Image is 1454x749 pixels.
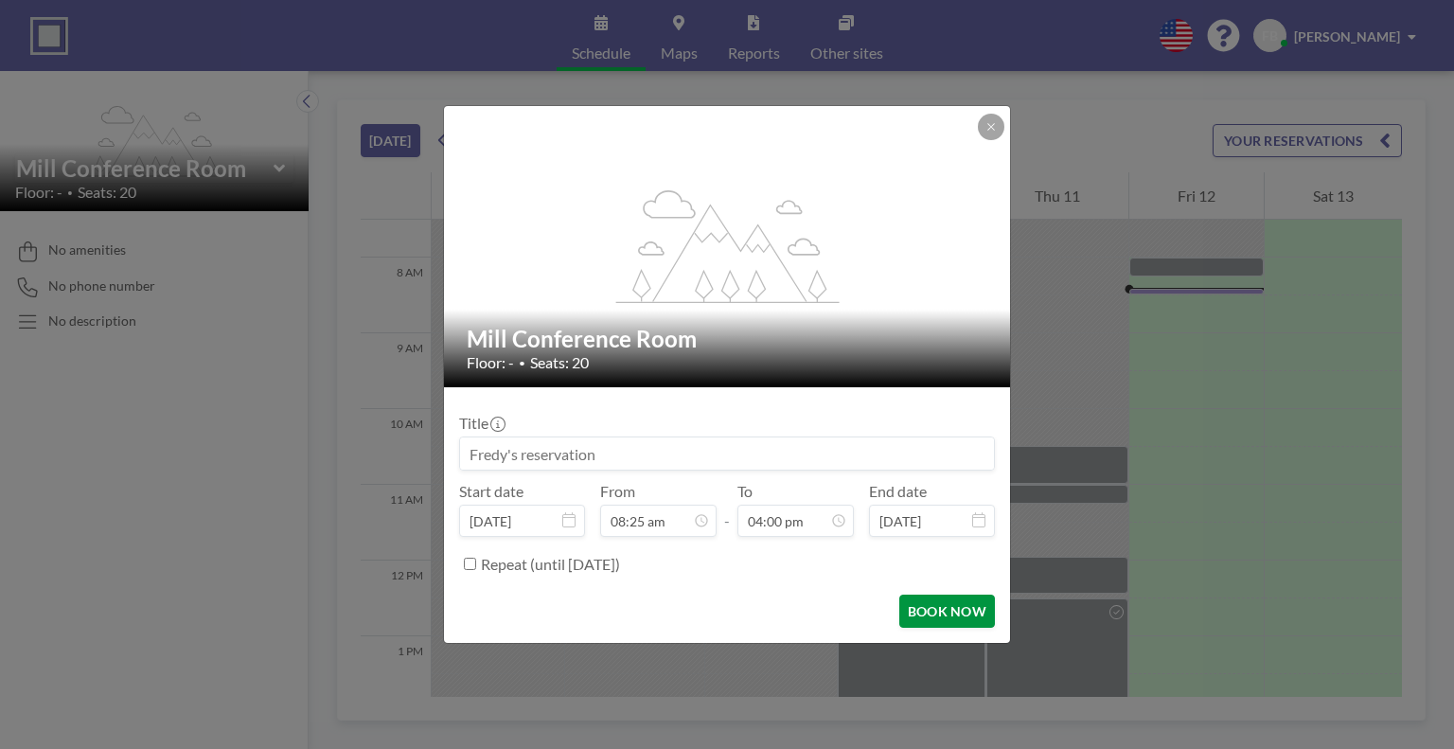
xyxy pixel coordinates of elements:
label: Start date [459,482,523,501]
g: flex-grow: 1.2; [616,188,840,302]
label: End date [869,482,927,501]
h2: Mill Conference Room [467,325,989,353]
span: - [724,489,730,530]
span: • [519,356,525,370]
span: Seats: 20 [530,353,589,372]
label: From [600,482,635,501]
label: Repeat (until [DATE]) [481,555,620,574]
input: Fredy's reservation [460,437,994,470]
span: Floor: - [467,353,514,372]
button: BOOK NOW [899,595,995,628]
label: Title [459,414,504,433]
label: To [737,482,753,501]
